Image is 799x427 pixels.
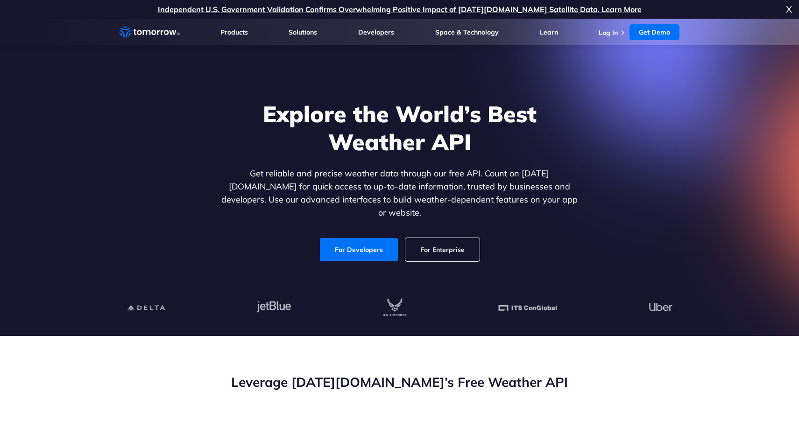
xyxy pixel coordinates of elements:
a: Solutions [289,28,317,36]
a: Log In [599,28,618,37]
a: Products [220,28,248,36]
p: Get reliable and precise weather data through our free API. Count on [DATE][DOMAIN_NAME] for quic... [219,167,580,219]
h2: Leverage [DATE][DOMAIN_NAME]’s Free Weather API [120,373,680,391]
a: Learn [540,28,558,36]
a: For Developers [320,238,398,261]
a: Home link [120,25,180,39]
a: Developers [358,28,394,36]
a: Space & Technology [435,28,499,36]
a: For Enterprise [405,238,480,261]
a: Get Demo [629,24,679,40]
a: Independent U.S. Government Validation Confirms Overwhelming Positive Impact of [DATE][DOMAIN_NAM... [158,5,642,14]
h1: Explore the World’s Best Weather API [219,100,580,156]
